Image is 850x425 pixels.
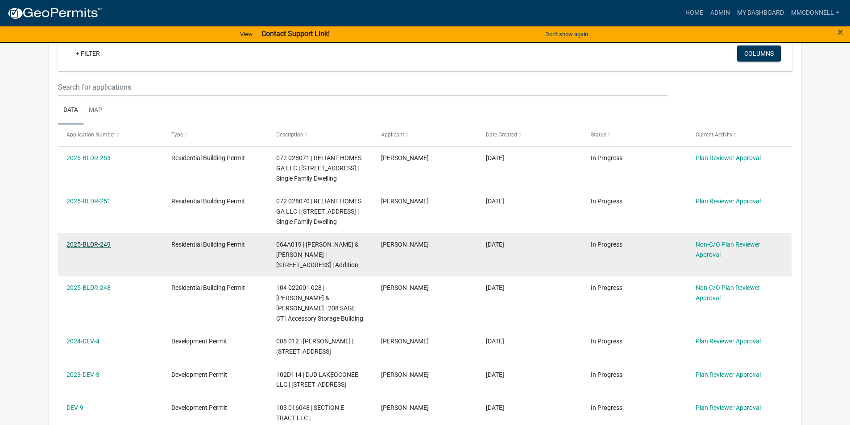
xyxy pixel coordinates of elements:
datatable-header-cell: Status [582,124,687,146]
span: Residential Building Permit [171,241,245,248]
span: × [838,26,843,38]
span: 08/20/2025 [486,241,504,248]
span: Development Permit [171,371,227,378]
span: 03/14/2023 [486,371,504,378]
span: In Progress [591,404,622,411]
span: 104 022001 028 | LEONARD LESLIE & LISA BOUDREAU | 208 SAGE CT | Accessory Storage Building [276,284,363,322]
span: 088 012 | Fausto Bautista C. | 181 Pine Street [276,338,353,355]
span: In Progress [591,338,622,345]
span: In Progress [591,154,622,161]
span: 072 028070 | RELIANT HOMES GA LLC | 136 HARMONY FARMS ORCHARD | Single Family Dwelling [276,198,361,225]
a: DEV-9 [66,404,83,411]
a: Admin [707,4,734,21]
a: 2023-DEV-3 [66,371,100,378]
a: mmcdonnell [788,4,843,21]
span: Current Activity [696,132,733,138]
datatable-header-cell: Type [163,124,268,146]
span: Description [276,132,303,138]
span: Residential Building Permit [171,198,245,205]
span: 072 028071 | RELIANT HOMES GA LLC | 134 HARMONY FARMS ORCHARD | Single Family Dwelling [276,154,361,182]
span: Melinda Landrum [381,154,429,161]
span: Status [591,132,606,138]
span: Fausto Bautista [381,338,429,345]
a: Home [682,4,707,21]
span: Application Number [66,132,115,138]
a: Map [83,96,108,125]
span: 08/22/2025 [486,198,504,205]
span: Joseph Woods [381,284,429,291]
span: 102D114 | DJD LAKEOCONEE LLC | 485 Southview Dr [276,371,358,388]
span: Chris Adamson [381,371,429,378]
a: View [236,27,256,41]
a: Non-C/O Plan Reviewer Approval [696,284,760,301]
span: Residential Building Permit [171,284,245,291]
span: In Progress [591,371,622,378]
button: Columns [737,45,781,62]
a: Plan Reviewer Approval [696,404,761,411]
span: Dorothy Evans [381,404,429,411]
span: Applicant [381,132,404,138]
span: In Progress [591,198,622,205]
a: Non-C/O Plan Reviewer Approval [696,241,760,258]
span: 09/27/2022 [486,404,504,411]
span: 04/26/2024 [486,338,504,345]
span: 08/25/2025 [486,154,504,161]
button: Close [838,27,843,37]
span: Date Created [486,132,517,138]
span: Melinda Landrum [381,198,429,205]
datatable-header-cell: Applicant [373,124,477,146]
span: Development Permit [171,404,227,411]
datatable-header-cell: Application Number [58,124,163,146]
a: Plan Reviewer Approval [696,338,761,345]
a: My Dashboard [734,4,788,21]
a: 2025-BLDR-253 [66,154,111,161]
a: Plan Reviewer Approval [696,154,761,161]
a: Plan Reviewer Approval [696,371,761,378]
datatable-header-cell: Date Created [477,124,582,146]
input: Search for applications [58,78,667,96]
a: Data [58,96,83,125]
strong: Contact Support Link! [261,29,330,38]
span: In Progress [591,284,622,291]
datatable-header-cell: Description [268,124,373,146]
span: In Progress [591,241,622,248]
a: 2025-BLDR-251 [66,198,111,205]
span: Type [171,132,183,138]
a: Plan Reviewer Approval [696,198,761,205]
a: 2025-BLDR-249 [66,241,111,248]
a: 2024-DEV-4 [66,338,100,345]
datatable-header-cell: Current Activity [687,124,792,146]
span: Greg Gober [381,241,429,248]
span: Residential Building Permit [171,154,245,161]
a: 2025-BLDR-248 [66,284,111,291]
a: + Filter [69,45,107,62]
button: Don't show again [542,27,592,41]
span: Development Permit [171,338,227,345]
span: 064A019 | JEWERS JOHN & LISA | 119 REIDS RD | Addition [276,241,359,268]
span: 08/11/2025 [486,284,504,291]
